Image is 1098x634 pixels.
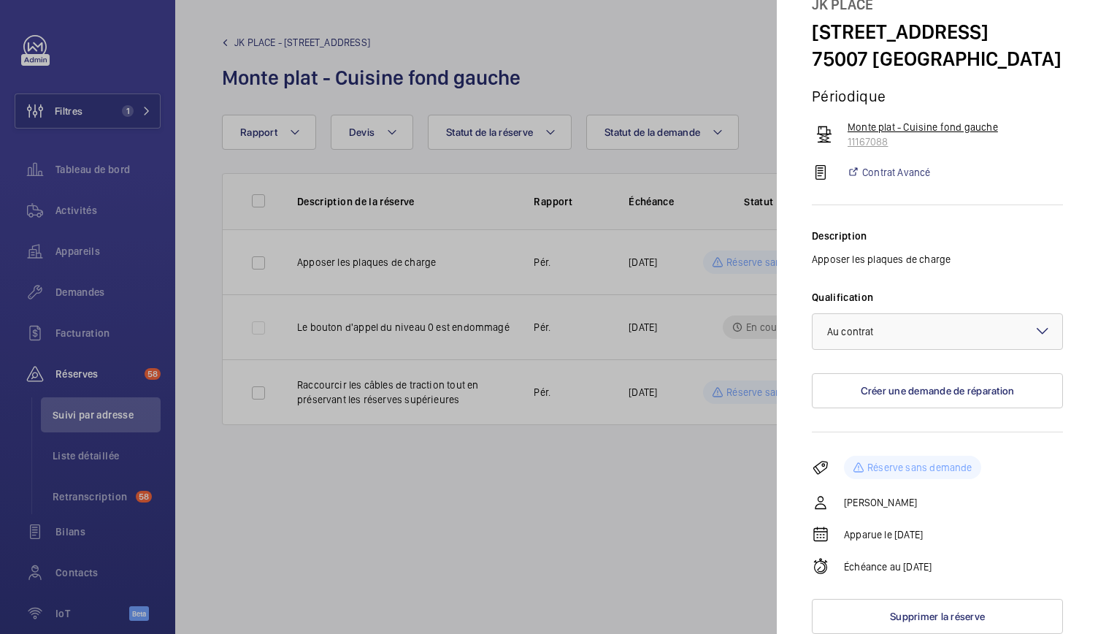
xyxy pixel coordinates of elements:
p: 11167088 [848,134,1063,149]
button: Créer une demande de réparation [812,373,1063,408]
button: Supprimer la réserve [812,599,1063,634]
p: Échéance au [DATE] [844,559,932,574]
span: Au contrat [827,326,873,337]
p: Réserve sans demande [867,460,972,475]
img: freight_elevator.svg [815,126,833,143]
a: Contrat Avancé [847,165,931,180]
p: Apparue le [DATE] [844,527,923,542]
p: Monte plat - Cuisine fond gauche [848,120,1063,134]
p: Apposer les plaques de charge [812,252,1063,267]
h5: Périodique [812,87,1063,105]
div: Description [812,229,1063,243]
p: [PERSON_NAME] [844,495,917,510]
label: Qualification [812,290,1063,305]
